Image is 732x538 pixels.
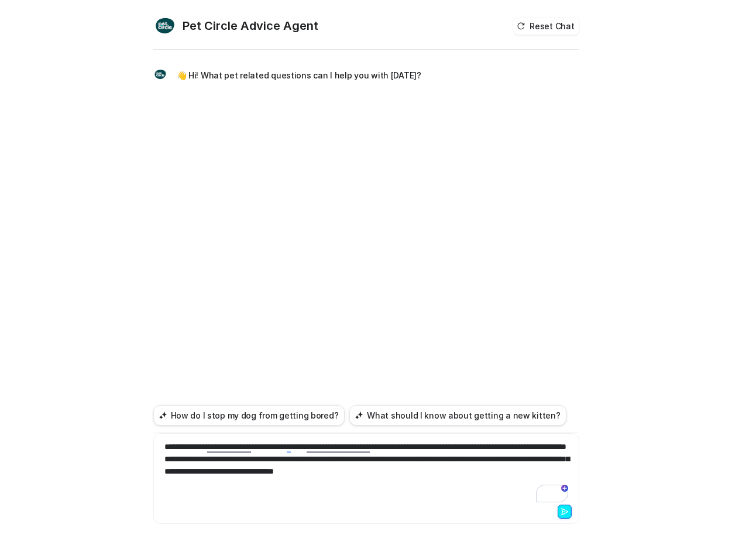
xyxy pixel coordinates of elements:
[513,18,579,35] button: Reset Chat
[183,18,318,34] h2: Pet Circle Advice Agent
[156,441,576,502] div: To enrich screen reader interactions, please activate Accessibility in Grammarly extension settings
[153,14,177,37] img: Widget
[153,405,345,426] button: How do I stop my dog from getting bored?
[177,68,421,83] p: 👋 Hi! What pet related questions can I help you with [DATE]?
[153,67,167,81] img: Widget
[349,405,566,426] button: What should I know about getting a new kitten?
